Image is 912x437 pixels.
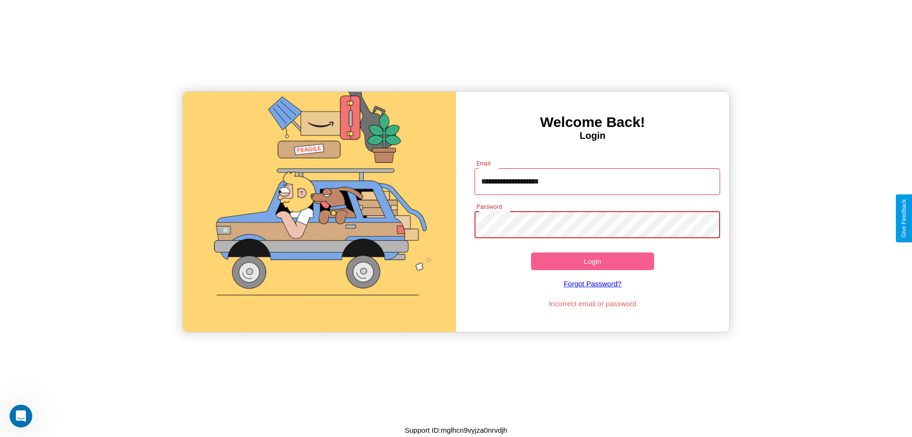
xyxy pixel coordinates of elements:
button: Login [531,252,654,270]
img: gif [183,92,456,332]
a: Forgot Password? [470,270,716,297]
h3: Welcome Back! [456,114,729,130]
iframe: Intercom live chat [9,405,32,427]
label: Email [476,159,491,167]
label: Password [476,203,502,211]
p: Incorrect email or password [470,297,716,310]
div: Give Feedback [901,199,907,238]
p: Support ID: mglhcn9vyjza0nrvdjh [405,424,507,437]
h4: Login [456,130,729,141]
